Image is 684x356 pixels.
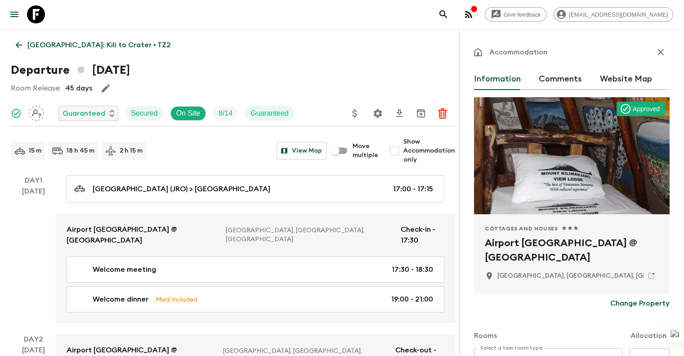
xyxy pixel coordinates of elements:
p: Day 2 [11,334,56,345]
button: Information [474,68,521,90]
p: Accommodation [489,47,547,58]
a: Welcome dinnerMeal Included19:00 - 21:00 [67,286,444,312]
button: Settings [369,104,387,122]
div: [EMAIL_ADDRESS][DOMAIN_NAME] [554,7,673,22]
button: Archive (Completed, Cancelled or Unsynced Departures only) [412,104,430,122]
p: [GEOGRAPHIC_DATA]: Kili to Crater • TZ2 [27,40,171,50]
p: 15 m [29,146,41,155]
button: menu [5,5,23,23]
p: [GEOGRAPHIC_DATA] (JRO) > [GEOGRAPHIC_DATA] [93,184,270,194]
p: Rooms [474,330,497,341]
p: On Site [176,108,200,119]
p: Airport [GEOGRAPHIC_DATA] @ [GEOGRAPHIC_DATA] [67,224,219,246]
p: [GEOGRAPHIC_DATA], [GEOGRAPHIC_DATA], [GEOGRAPHIC_DATA] [226,226,393,244]
p: Room Release: [11,83,61,94]
label: Select a twin room type [480,344,542,352]
button: Download CSV [390,104,408,122]
p: Day 1 [11,175,56,186]
p: Change Property [610,298,670,309]
span: Move multiple [353,142,378,160]
p: Secured [131,108,158,119]
span: Give feedback [499,11,546,18]
p: Guaranteed [250,108,289,119]
p: 19:00 - 21:00 [391,294,433,305]
button: Comments [539,68,582,90]
div: Secured [125,106,163,121]
span: Assign pack leader [29,108,44,116]
button: Delete [434,104,452,122]
span: [EMAIL_ADDRESS][DOMAIN_NAME] [564,11,673,18]
a: [GEOGRAPHIC_DATA]: Kili to Crater • TZ2 [11,36,176,54]
h2: Airport [GEOGRAPHIC_DATA] @ [GEOGRAPHIC_DATA] [485,236,659,265]
p: 2 h 15 m [120,146,143,155]
div: Trip Fill [213,106,238,121]
span: Show Accommodation only [403,137,455,164]
p: Guaranteed [63,108,105,119]
button: View Map [277,142,326,160]
button: search adventures [434,5,452,23]
a: Welcome meeting17:30 - 18:30 [67,257,444,283]
p: 45 days [65,83,92,94]
p: 17:00 - 17:15 [393,184,433,194]
div: Photo of Airport Planet Lodge @ Kilimanjaro International Airport [474,97,670,214]
svg: Synced Successfully [11,108,22,119]
p: Approved [633,104,660,113]
button: Website Map [600,68,652,90]
p: Welcome meeting [93,264,156,275]
a: [GEOGRAPHIC_DATA] (JRO) > [GEOGRAPHIC_DATA]17:00 - 17:15 [67,175,444,203]
p: 17:30 - 18:30 [392,264,433,275]
p: Meal Included [156,294,197,304]
p: Allocations [630,330,670,341]
button: Change Property [610,294,670,312]
h1: Departure [DATE] [11,61,130,79]
a: Give feedback [485,7,546,22]
span: Cottages and Houses [485,225,558,232]
div: [DATE] [22,186,45,323]
p: 18 h 45 m [67,146,94,155]
p: 8 / 14 [219,108,232,119]
p: Check-in - 17:30 [401,224,444,246]
div: On Site [170,106,206,121]
a: Airport [GEOGRAPHIC_DATA] @ [GEOGRAPHIC_DATA][GEOGRAPHIC_DATA], [GEOGRAPHIC_DATA], [GEOGRAPHIC_DA... [56,213,455,257]
button: Update Price, Early Bird Discount and Costs [346,104,364,122]
p: Welcome dinner [93,294,148,305]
